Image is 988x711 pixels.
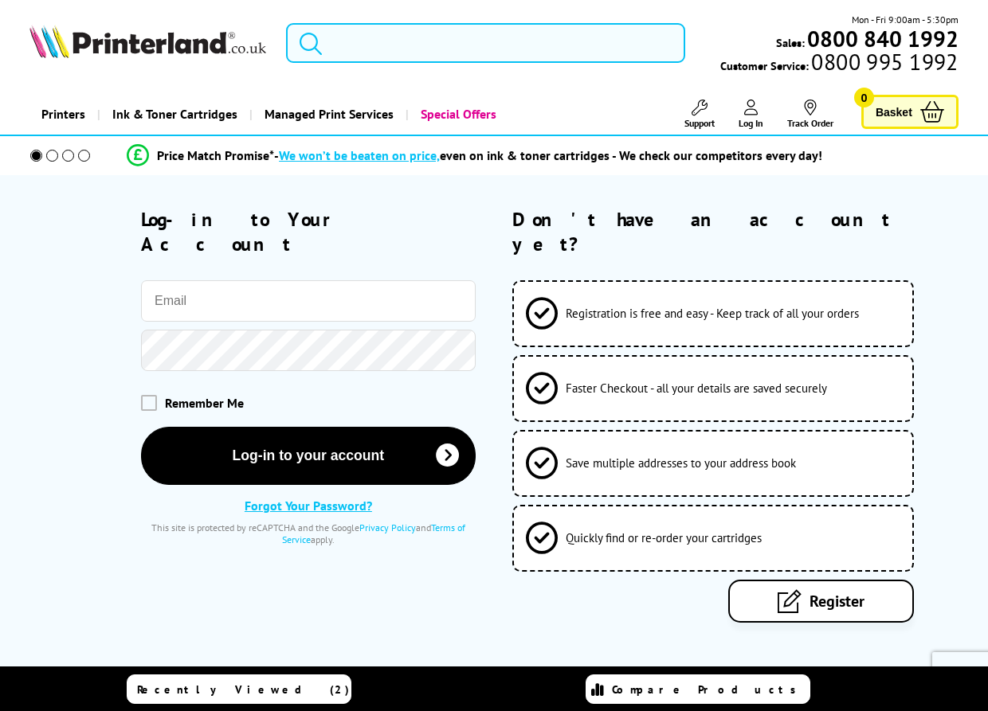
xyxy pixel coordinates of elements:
span: Faster Checkout - all your details are saved securely [566,381,827,396]
button: Log-in to your account [141,427,476,485]
a: Support [684,100,715,129]
div: This site is protected by reCAPTCHA and the Google and apply. [141,522,476,545]
a: Printerland Logo [29,25,266,61]
span: Recently Viewed (2) [137,682,350,697]
span: Log In [739,117,763,129]
a: Compare Products [586,674,810,704]
span: Sales: [776,35,805,50]
span: Customer Service: [720,54,958,73]
img: Printerland Logo [29,25,266,58]
a: Terms of Service [282,522,465,545]
span: Remember Me [165,395,244,411]
li: modal_Promise [8,142,941,170]
h2: Don't have an account yet? [512,207,959,256]
span: Compare Products [612,682,805,697]
span: 0 [854,88,874,107]
span: Save multiple addresses to your address book [566,455,796,471]
span: Price Match Promise* [157,147,274,163]
a: Basket 0 [861,95,959,129]
span: Mon - Fri 9:00am - 5:30pm [852,12,959,27]
a: Privacy Policy [359,522,416,533]
a: Recently Viewed (2) [127,674,351,704]
h2: Log-in to Your Account [141,207,476,256]
a: Log In [739,100,763,129]
a: Special Offers [406,94,508,135]
div: - even on ink & toner cartridges - We check our competitors every day! [274,147,822,163]
a: Track Order [787,100,833,129]
input: Email [141,280,476,322]
span: 0800 995 1992 [809,54,958,69]
a: Register [728,580,914,623]
span: Ink & Toner Cartridges [112,94,237,135]
span: Basket [876,101,912,123]
span: Quickly find or re-order your cartridges [566,530,762,545]
a: 0800 840 1992 [805,31,959,46]
span: Register [810,591,864,611]
span: Support [684,117,715,129]
a: Printers [29,94,97,135]
a: Managed Print Services [249,94,406,135]
span: Registration is free and easy - Keep track of all your orders [566,306,859,321]
span: We won’t be beaten on price, [279,147,440,163]
a: Forgot Your Password? [245,498,372,514]
a: Ink & Toner Cartridges [97,94,249,135]
b: 0800 840 1992 [807,24,959,53]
